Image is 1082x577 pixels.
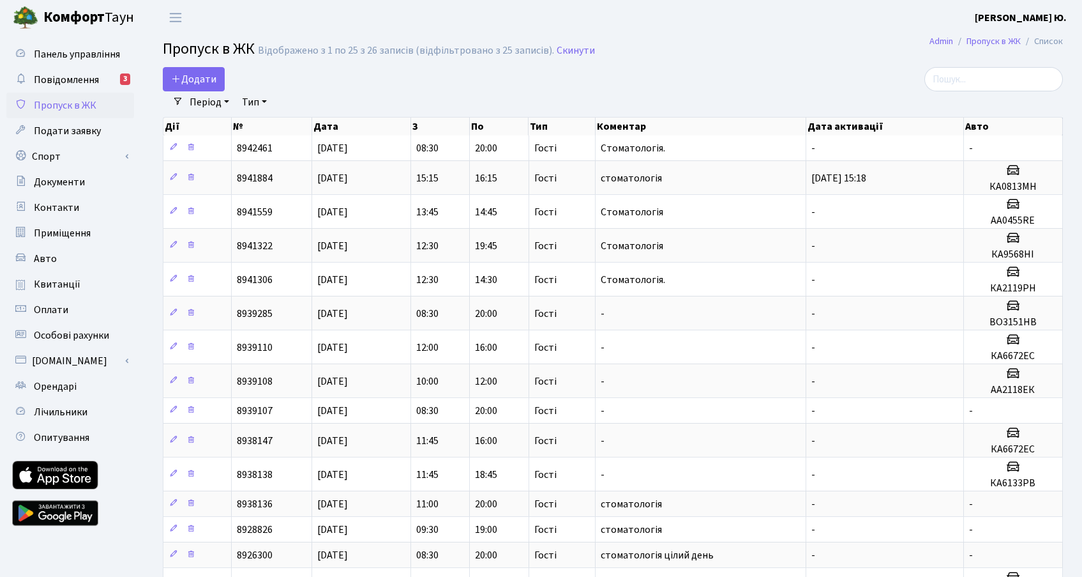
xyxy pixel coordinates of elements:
span: 8939110 [237,341,273,355]
span: 11:45 [416,434,439,448]
span: 08:30 [416,548,439,562]
span: 15:15 [416,171,439,185]
span: [DATE] [317,341,348,355]
span: Пропуск в ЖК [163,38,255,60]
span: Стоматологія. [601,141,665,155]
span: - [969,523,973,537]
span: 20:00 [475,141,497,155]
span: - [811,548,815,562]
span: Стоматологія [601,239,663,253]
a: Скинути [557,45,595,57]
span: Гості [534,143,557,153]
span: [DATE] 15:18 [811,171,866,185]
span: 08:30 [416,307,439,321]
span: - [601,468,605,482]
span: Подати заявку [34,124,101,138]
span: 8941306 [237,273,273,287]
span: 16:00 [475,341,497,355]
a: [PERSON_NAME] Ю. [975,10,1067,26]
span: 8941884 [237,171,273,185]
span: 8939107 [237,404,273,418]
span: Гості [534,406,557,416]
span: Опитування [34,431,89,445]
span: 14:45 [475,205,497,219]
a: Повідомлення3 [6,67,134,93]
span: 16:00 [475,434,497,448]
th: Тип [529,118,596,135]
nav: breadcrumb [910,28,1082,55]
span: 10:00 [416,374,439,389]
span: 19:45 [475,239,497,253]
span: 8939285 [237,307,273,321]
span: Контакти [34,201,79,215]
span: Гості [534,550,557,560]
a: Контакти [6,195,134,220]
span: Гості [534,470,557,480]
h5: КА6672ЕС [969,443,1057,456]
span: [DATE] [317,548,348,562]
span: 8928826 [237,523,273,537]
input: Пошук... [924,67,1063,91]
span: Гості [534,342,557,353]
a: Admin [929,35,953,48]
span: [DATE] [317,141,348,155]
span: 8938136 [237,497,273,511]
a: Пропуск в ЖК [966,35,1021,48]
span: - [811,497,815,511]
span: - [811,239,815,253]
a: Панель управління [6,42,134,67]
span: Таун [43,7,134,29]
a: Особові рахунки [6,323,134,348]
span: 12:30 [416,239,439,253]
span: - [811,374,815,389]
span: 8926300 [237,548,273,562]
span: 8938138 [237,468,273,482]
span: Документи [34,175,85,189]
span: [DATE] [317,171,348,185]
span: стоматологія [601,523,662,537]
span: Гості [534,207,557,217]
a: Орендарі [6,374,134,399]
span: 20:00 [475,548,497,562]
span: [DATE] [317,404,348,418]
div: Відображено з 1 по 25 з 26 записів (відфільтровано з 25 записів). [258,45,554,57]
span: - [601,341,605,355]
a: [DOMAIN_NAME] [6,348,134,374]
span: Повідомлення [34,73,99,87]
a: Період [184,91,234,113]
span: стоматологія [601,497,662,511]
th: Дата активації [806,118,964,135]
span: Гості [534,241,557,251]
span: Cтоматологія [601,205,663,219]
span: [DATE] [317,434,348,448]
span: 08:30 [416,404,439,418]
span: - [601,307,605,321]
li: Список [1021,35,1063,49]
span: - [811,404,815,418]
span: Приміщення [34,226,91,240]
span: Пропуск в ЖК [34,98,96,112]
h5: КА2119РН [969,282,1057,295]
span: [DATE] [317,497,348,511]
th: По [470,118,529,135]
a: Квитанції [6,272,134,297]
h5: КА6133РВ [969,477,1057,489]
span: 8941559 [237,205,273,219]
span: Квитанції [34,277,80,291]
span: Оплати [34,303,68,317]
span: 16:15 [475,171,497,185]
span: Гості [534,173,557,183]
b: [PERSON_NAME] Ю. [975,11,1067,25]
h5: ВО3151НВ [969,316,1057,328]
span: - [969,404,973,418]
th: № [232,118,313,135]
span: 14:30 [475,273,497,287]
span: Панель управління [34,47,120,61]
h5: КА0813МН [969,181,1057,193]
span: - [811,434,815,448]
span: Орендарі [34,380,77,394]
th: Дії [163,118,232,135]
span: 8941322 [237,239,273,253]
a: Документи [6,169,134,195]
th: Коментар [596,118,806,135]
